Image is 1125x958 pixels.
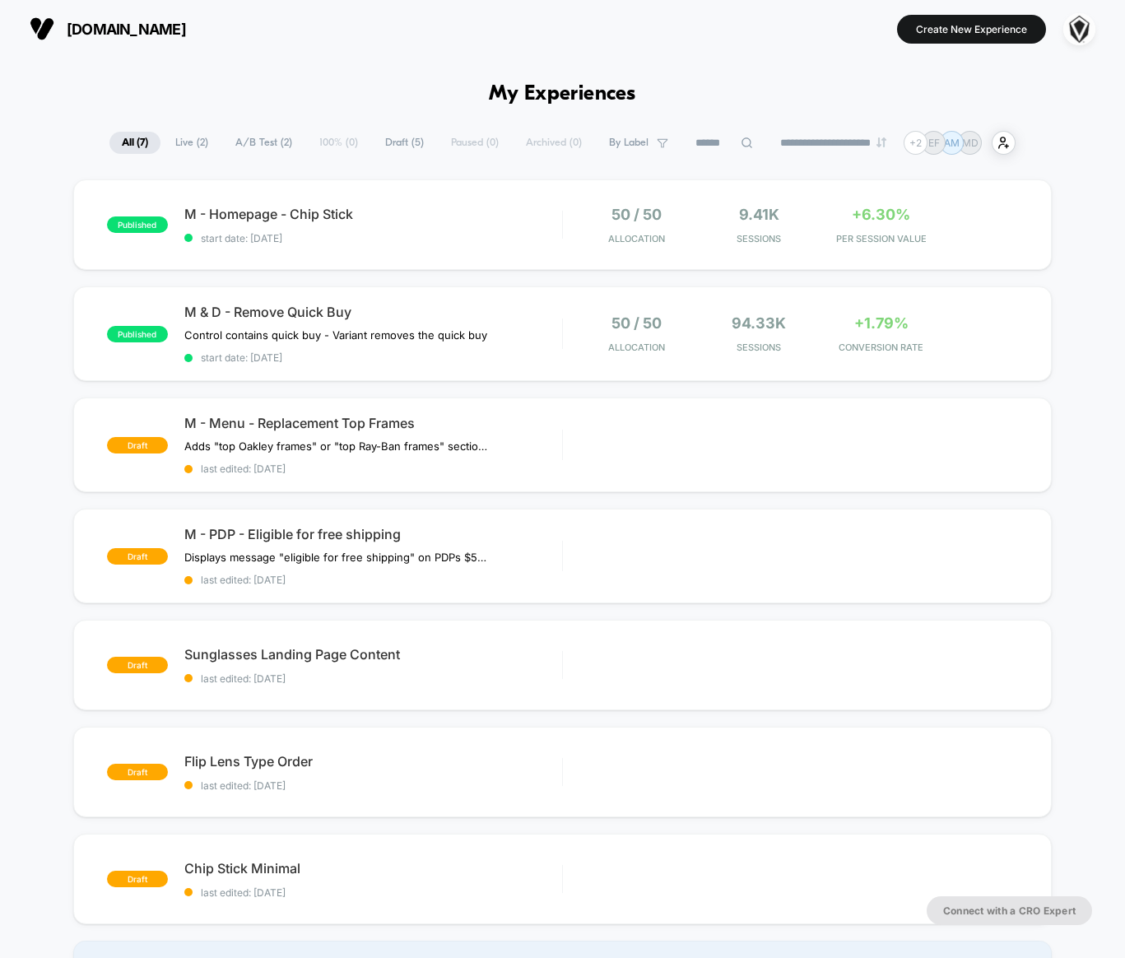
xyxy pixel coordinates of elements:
p: EF [928,137,940,149]
span: last edited: [DATE] [184,779,562,792]
button: [DOMAIN_NAME] [25,16,191,42]
span: M - PDP - Eligible for free shipping [184,526,562,542]
span: last edited: [DATE] [184,886,562,899]
span: Live ( 2 ) [163,132,221,154]
span: +1.79% [854,314,909,332]
button: Connect with a CRO Expert [927,896,1092,925]
span: Displays message "eligible for free shipping" on PDPs $50+, [GEOGRAPHIC_DATA] only. [184,551,490,564]
span: Control contains quick buy - Variant removes the quick buy [184,328,487,342]
span: published [107,326,168,342]
span: Flip Lens Type Order [184,753,562,770]
span: draft [107,437,168,453]
span: draft [107,548,168,565]
span: M - Homepage - Chip Stick [184,206,562,222]
span: draft [107,764,168,780]
div: + 2 [904,131,927,155]
span: Sessions [702,342,816,353]
span: published [107,216,168,233]
span: A/B Test ( 2 ) [223,132,304,154]
span: draft [107,657,168,673]
span: last edited: [DATE] [184,463,562,475]
p: MD [962,137,979,149]
span: Draft ( 5 ) [373,132,436,154]
button: Create New Experience [897,15,1046,44]
p: AM [944,137,960,149]
span: Sessions [702,233,816,244]
span: start date: [DATE] [184,232,562,244]
span: 94.33k [732,314,786,332]
span: last edited: [DATE] [184,574,562,586]
span: start date: [DATE] [184,351,562,364]
span: CONVERSION RATE [825,342,939,353]
span: PER SESSION VALUE [825,233,939,244]
span: 9.41k [739,206,779,223]
span: +6.30% [852,206,910,223]
span: draft [107,871,168,887]
span: 50 / 50 [611,314,662,332]
button: ppic [1058,12,1100,46]
img: ppic [1063,13,1095,45]
span: [DOMAIN_NAME] [67,21,186,38]
img: end [876,137,886,147]
span: By Label [609,137,649,149]
span: Allocation [608,342,665,353]
img: Visually logo [30,16,54,41]
span: M & D - Remove Quick Buy [184,304,562,320]
h1: My Experiences [489,82,636,106]
span: Chip Stick Minimal [184,860,562,877]
span: All ( 7 ) [109,132,160,154]
span: M - Menu - Replacement Top Frames [184,415,562,431]
span: last edited: [DATE] [184,672,562,685]
span: Adds "top Oakley frames" or "top Ray-Ban frames" section to replacement lenses for Oakley and Ray... [184,439,490,453]
span: Allocation [608,233,665,244]
span: 50 / 50 [611,206,662,223]
span: Sunglasses Landing Page Content [184,646,562,663]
